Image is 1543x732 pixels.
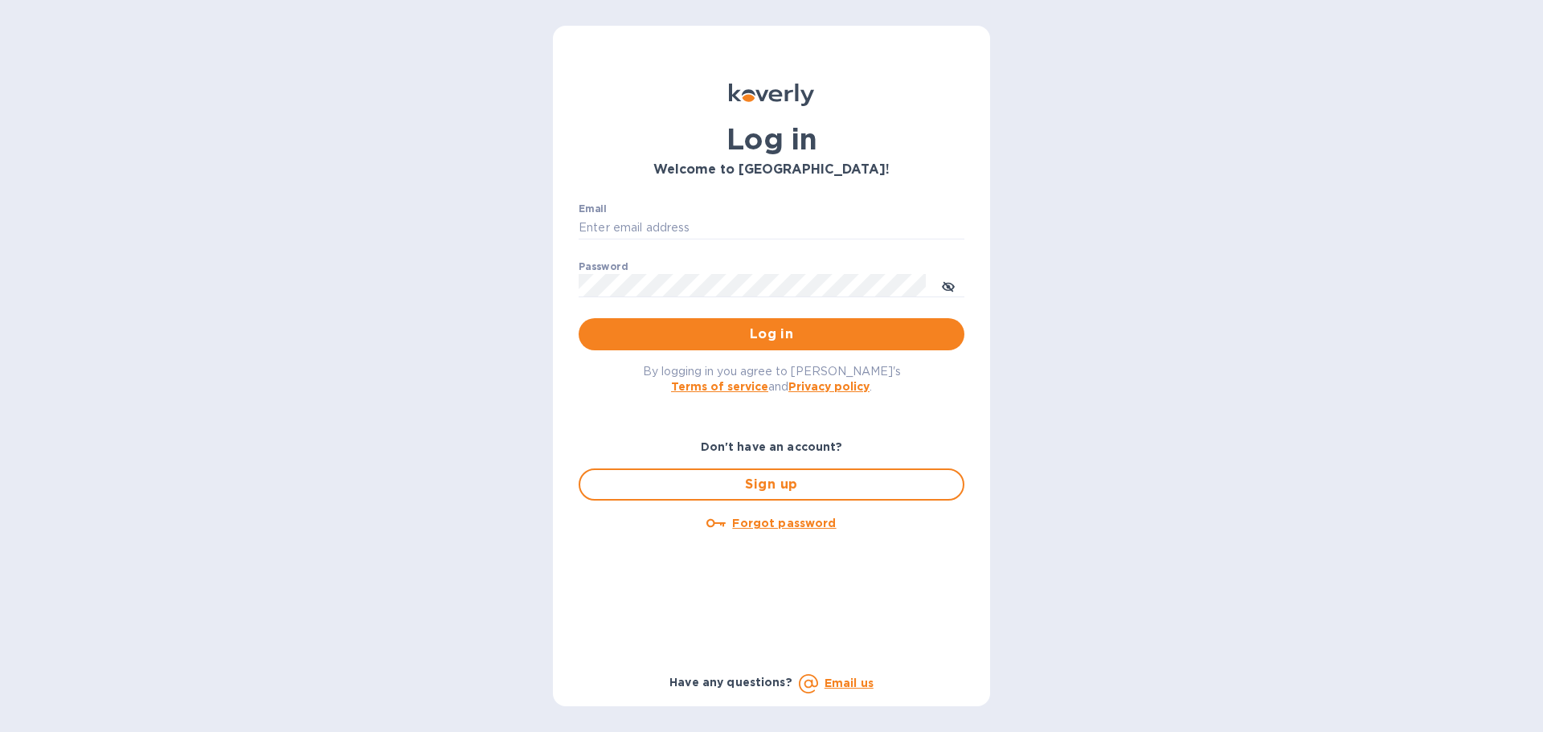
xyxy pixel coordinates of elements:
[579,122,964,156] h1: Log in
[579,262,628,272] label: Password
[579,468,964,501] button: Sign up
[593,475,950,494] span: Sign up
[579,204,607,214] label: Email
[579,216,964,240] input: Enter email address
[825,677,874,689] a: Email us
[932,269,964,301] button: toggle password visibility
[788,380,870,393] a: Privacy policy
[701,440,843,453] b: Don't have an account?
[579,318,964,350] button: Log in
[729,84,814,106] img: Koverly
[591,325,952,344] span: Log in
[579,162,964,178] h3: Welcome to [GEOGRAPHIC_DATA]!
[643,365,901,393] span: By logging in you agree to [PERSON_NAME]'s and .
[732,517,836,530] u: Forgot password
[669,676,792,689] b: Have any questions?
[671,380,768,393] a: Terms of service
